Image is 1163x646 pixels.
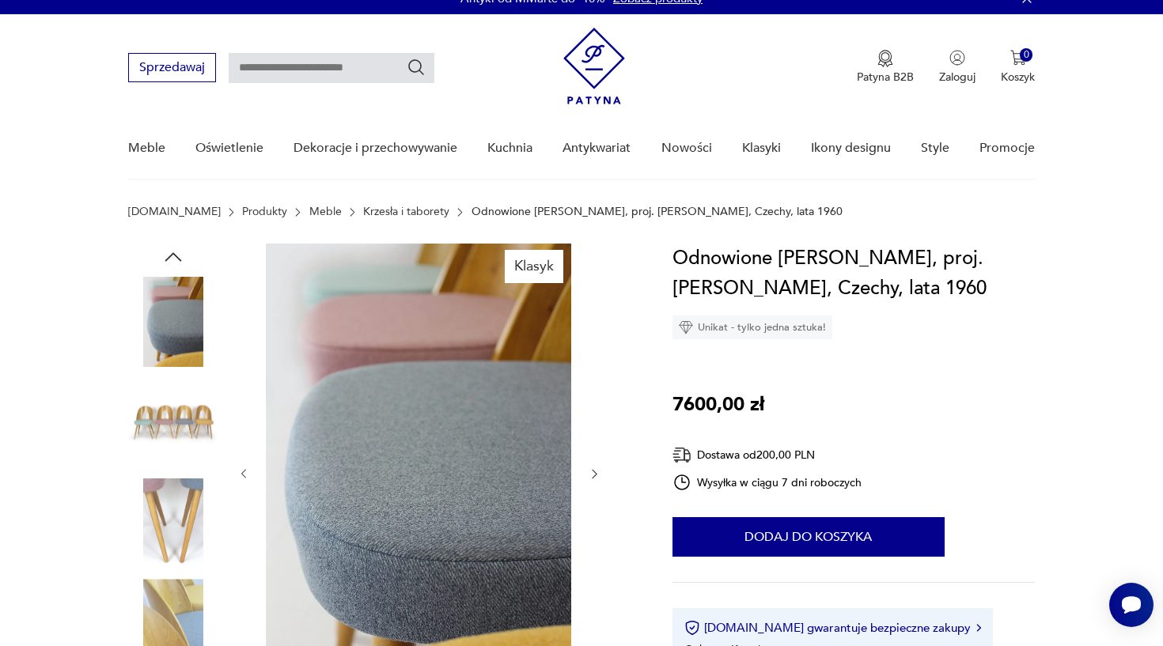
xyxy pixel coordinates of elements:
[684,620,981,636] button: [DOMAIN_NAME] gwarantuje bezpieczne zakupy
[672,390,764,420] p: 7600,00 zł
[563,28,625,104] img: Patyna - sklep z meblami i dekoracjami vintage
[672,473,862,492] div: Wysyłka w ciągu 7 dni roboczych
[939,50,975,85] button: Zaloguj
[979,118,1035,179] a: Promocje
[128,63,216,74] a: Sprzedawaj
[976,624,981,632] img: Ikona strzałki w prawo
[309,206,342,218] a: Meble
[857,70,914,85] p: Patyna B2B
[128,118,165,179] a: Meble
[877,50,893,67] img: Ikona medalu
[363,206,449,218] a: Krzesła i taborety
[294,118,457,179] a: Dekoracje i przechowywanie
[857,50,914,85] a: Ikona medaluPatyna B2B
[1001,50,1035,85] button: 0Koszyk
[672,517,945,557] button: Dodaj do koszyka
[1001,70,1035,85] p: Koszyk
[128,277,218,367] img: Zdjęcie produktu Odnowione Krzesła Jadalniane, proj. A. Suman, Czechy, lata 1960
[407,58,426,77] button: Szukaj
[672,445,691,465] img: Ikona dostawy
[857,50,914,85] button: Patyna B2B
[487,118,532,179] a: Kuchnia
[563,118,631,179] a: Antykwariat
[1109,583,1154,627] iframe: Smartsupp widget button
[472,206,843,218] p: Odnowione [PERSON_NAME], proj. [PERSON_NAME], Czechy, lata 1960
[811,118,891,179] a: Ikony designu
[1020,48,1033,62] div: 0
[672,244,1036,304] h1: Odnowione [PERSON_NAME], proj. [PERSON_NAME], Czechy, lata 1960
[742,118,781,179] a: Klasyki
[661,118,712,179] a: Nowości
[128,206,221,218] a: [DOMAIN_NAME]
[128,478,218,569] img: Zdjęcie produktu Odnowione Krzesła Jadalniane, proj. A. Suman, Czechy, lata 1960
[195,118,263,179] a: Oświetlenie
[684,620,700,636] img: Ikona certyfikatu
[672,445,862,465] div: Dostawa od 200,00 PLN
[505,250,563,283] div: Klasyk
[128,53,216,82] button: Sprzedawaj
[128,377,218,467] img: Zdjęcie produktu Odnowione Krzesła Jadalniane, proj. A. Suman, Czechy, lata 1960
[949,50,965,66] img: Ikonka użytkownika
[679,320,693,334] img: Ikona diamentu
[242,206,287,218] a: Produkty
[939,70,975,85] p: Zaloguj
[921,118,949,179] a: Style
[672,315,832,339] div: Unikat - tylko jedna sztuka!
[1010,50,1026,66] img: Ikona koszyka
